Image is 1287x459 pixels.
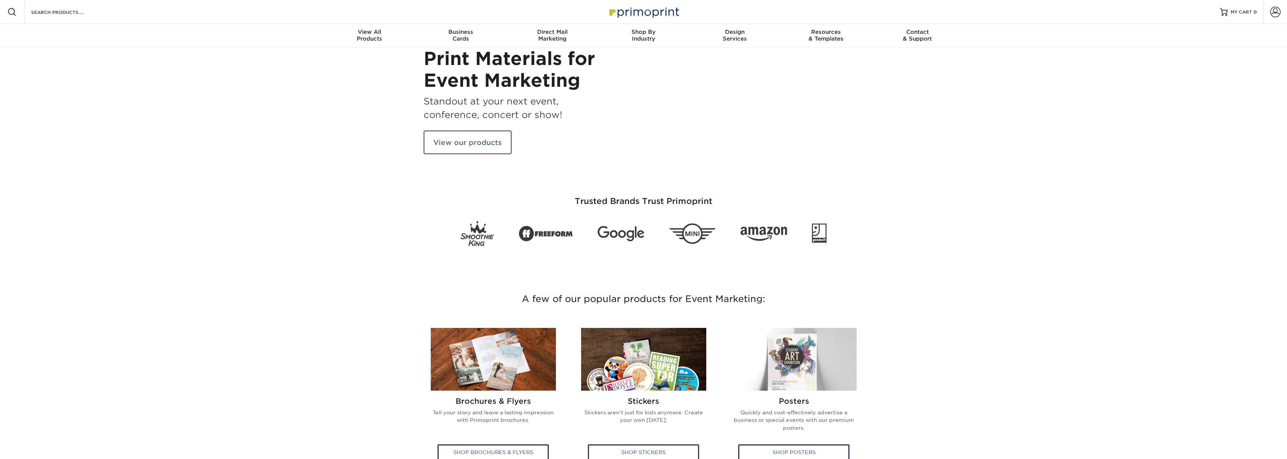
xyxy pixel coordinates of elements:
[689,24,780,48] a: DesignServices
[580,397,707,406] h2: Stickers
[507,24,598,48] a: Direct MailMarketing
[598,29,689,35] span: Shop By
[731,328,857,391] img: Posters
[424,48,638,91] h1: Print Materials for Event Marketing
[689,29,780,35] span: Design
[1254,9,1257,15] span: 0
[30,8,104,17] input: SEARCH PRODUCTS.....
[598,29,689,42] div: Industry
[689,29,780,42] div: Services
[669,223,716,244] img: Mini
[730,409,857,438] p: Quickly and cost-effectively advertise a business or special events with our premium posters.
[430,397,557,406] h2: Brochures & Flyers
[507,29,598,35] span: Direct Mail
[424,178,863,215] h3: Trusted Brands Trust Primoprint
[431,328,556,391] img: Brochures & Flyers
[415,29,507,35] span: Business
[507,29,598,42] div: Marketing
[424,273,863,325] h3: A few of our popular products for Event Marketing:
[730,397,857,406] h2: Posters
[580,409,707,430] p: Stickers aren't just for kids anymore. Create your own [DATE].
[1231,9,1252,15] span: MY CART
[598,24,689,48] a: Shop ByIndustry
[872,29,963,35] span: Contact
[606,4,681,20] img: Primoprint
[424,94,638,121] h3: Standout at your next event, conference, concert or show!
[740,226,787,241] img: Amazon
[2,436,64,456] iframe: Google Customer Reviews
[324,24,415,48] a: View AllProducts
[415,24,507,48] a: BusinessCards
[812,223,827,244] img: Goodwill
[598,226,644,242] img: Google
[872,29,963,42] div: & Support
[324,29,415,35] span: View All
[780,29,872,35] span: Resources
[430,409,557,430] p: Tell your story and leave a lasting impression with Primoprint brochures.
[415,29,507,42] div: Cards
[424,130,512,154] a: View our products
[780,24,872,48] a: Resources& Templates
[324,29,415,42] div: Products
[581,328,706,391] img: Stickers
[780,29,872,42] div: & Templates
[872,24,963,48] a: Contact& Support
[519,222,573,246] img: Freeform
[460,221,494,246] img: Smoothie King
